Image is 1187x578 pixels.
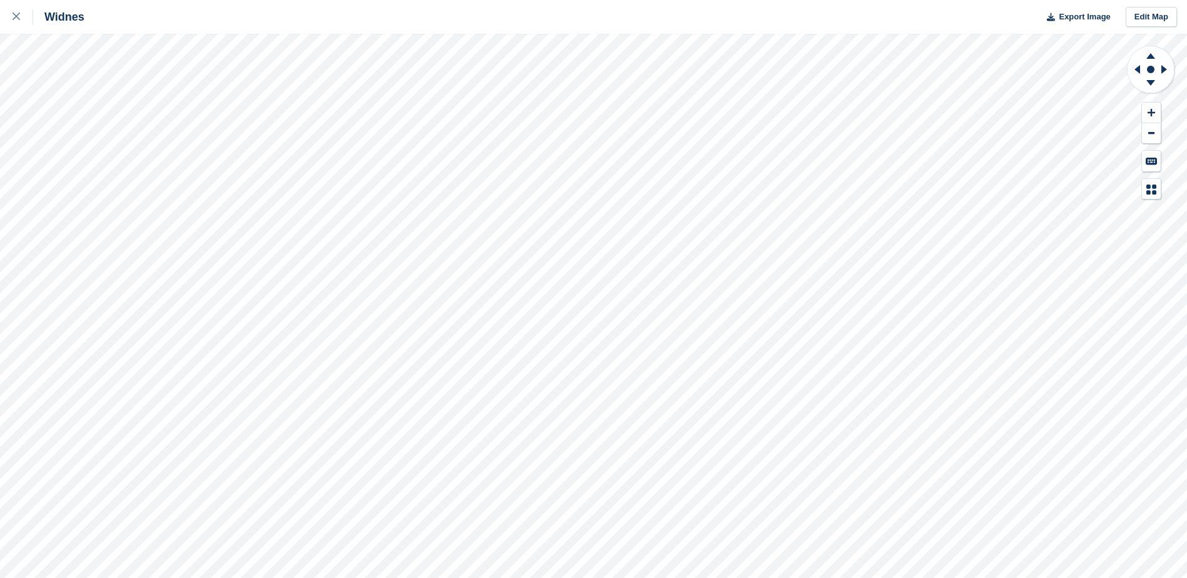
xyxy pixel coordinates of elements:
button: Map Legend [1142,179,1161,200]
button: Export Image [1039,7,1111,28]
button: Zoom In [1142,103,1161,123]
span: Export Image [1059,11,1110,23]
button: Keyboard Shortcuts [1142,151,1161,171]
button: Zoom Out [1142,123,1161,144]
a: Edit Map [1126,7,1177,28]
div: Widnes [33,9,84,24]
